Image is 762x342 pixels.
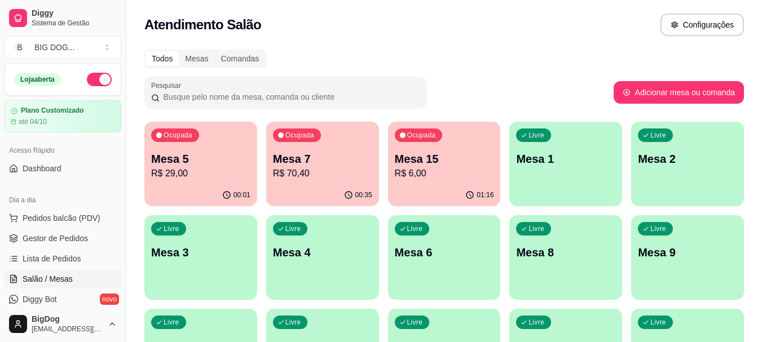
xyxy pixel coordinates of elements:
[5,250,121,268] a: Lista de Pedidos
[5,141,121,159] div: Acesso Rápido
[19,117,47,126] article: até 04/10
[516,151,615,167] p: Mesa 1
[23,212,100,224] span: Pedidos balcão (PDV)
[21,106,83,115] article: Plano Customizado
[516,245,615,260] p: Mesa 8
[395,151,494,167] p: Mesa 15
[631,215,744,300] button: LivreMesa 9
[528,131,544,140] p: Livre
[23,294,57,305] span: Diggy Bot
[5,270,121,288] a: Salão / Mesas
[144,122,257,206] button: OcupadaMesa 5R$ 29,0000:01
[5,5,121,32] a: DiggySistema de Gestão
[477,190,494,199] p: 01:16
[5,191,121,209] div: Dia a dia
[144,16,261,34] h2: Atendimento Salão
[631,122,744,206] button: LivreMesa 2
[164,318,179,327] p: Livre
[388,122,501,206] button: OcupadaMesa 15R$ 6,0001:16
[407,318,423,327] p: Livre
[215,51,266,66] div: Comandas
[638,245,737,260] p: Mesa 9
[34,42,75,53] div: BIG DOG ...
[407,131,436,140] p: Ocupada
[5,290,121,308] a: Diggy Botnovo
[164,224,179,233] p: Livre
[32,19,117,28] span: Sistema de Gestão
[650,131,666,140] p: Livre
[266,215,379,300] button: LivreMesa 4
[32,8,117,19] span: Diggy
[179,51,214,66] div: Mesas
[146,51,179,66] div: Todos
[509,122,622,206] button: LivreMesa 1
[23,163,61,174] span: Dashboard
[355,190,372,199] p: 00:35
[395,245,494,260] p: Mesa 6
[5,310,121,337] button: BigDog[EMAIL_ADDRESS][DOMAIN_NAME]
[160,91,420,103] input: Pesquisar
[32,325,103,334] span: [EMAIL_ADDRESS][DOMAIN_NAME]
[14,73,61,86] div: Loja aberta
[5,209,121,227] button: Pedidos balcão (PDV)
[5,229,121,247] a: Gestor de Pedidos
[5,159,121,177] a: Dashboard
[614,81,744,104] button: Adicionar mesa ou comanda
[32,314,103,325] span: BigDog
[164,131,192,140] p: Ocupada
[23,233,88,244] span: Gestor de Pedidos
[87,73,112,86] button: Alterar Status
[528,318,544,327] p: Livre
[5,100,121,132] a: Plano Customizadoaté 04/10
[23,273,73,285] span: Salão / Mesas
[151,81,185,90] label: Pesquisar
[5,36,121,59] button: Select a team
[234,190,250,199] p: 00:01
[388,215,501,300] button: LivreMesa 6
[407,224,423,233] p: Livre
[650,318,666,327] p: Livre
[509,215,622,300] button: LivreMesa 8
[273,167,372,180] p: R$ 70,40
[660,14,744,36] button: Configurações
[285,318,301,327] p: Livre
[650,224,666,233] p: Livre
[395,167,494,180] p: R$ 6,00
[23,253,81,264] span: Lista de Pedidos
[638,151,737,167] p: Mesa 2
[14,42,25,53] span: B
[528,224,544,233] p: Livre
[266,122,379,206] button: OcupadaMesa 7R$ 70,4000:35
[285,131,314,140] p: Ocupada
[273,151,372,167] p: Mesa 7
[144,215,257,300] button: LivreMesa 3
[285,224,301,233] p: Livre
[151,245,250,260] p: Mesa 3
[151,167,250,180] p: R$ 29,00
[151,151,250,167] p: Mesa 5
[273,245,372,260] p: Mesa 4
